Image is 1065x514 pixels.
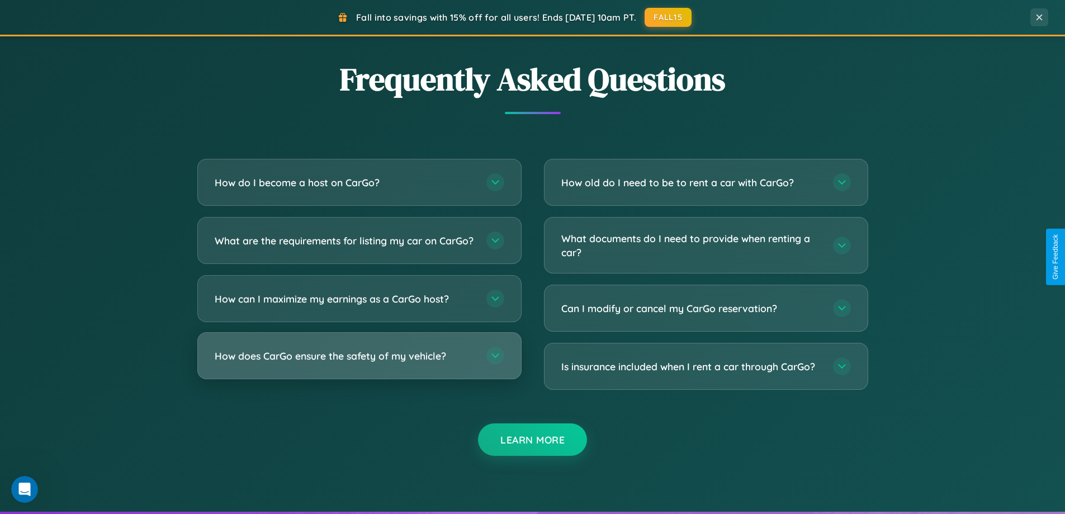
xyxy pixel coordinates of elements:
[561,360,822,374] h3: Is insurance included when I rent a car through CarGo?
[561,232,822,259] h3: What documents do I need to provide when renting a car?
[1052,234,1059,280] div: Give Feedback
[215,349,475,363] h3: How does CarGo ensure the safety of my vehicle?
[215,176,475,190] h3: How do I become a host on CarGo?
[215,234,475,248] h3: What are the requirements for listing my car on CarGo?
[215,292,475,306] h3: How can I maximize my earnings as a CarGo host?
[478,423,587,456] button: Learn More
[356,12,636,23] span: Fall into savings with 15% off for all users! Ends [DATE] 10am PT.
[11,476,38,503] iframe: Intercom live chat
[561,176,822,190] h3: How old do I need to be to rent a car with CarGo?
[197,58,868,101] h2: Frequently Asked Questions
[561,301,822,315] h3: Can I modify or cancel my CarGo reservation?
[645,8,692,27] button: FALL15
